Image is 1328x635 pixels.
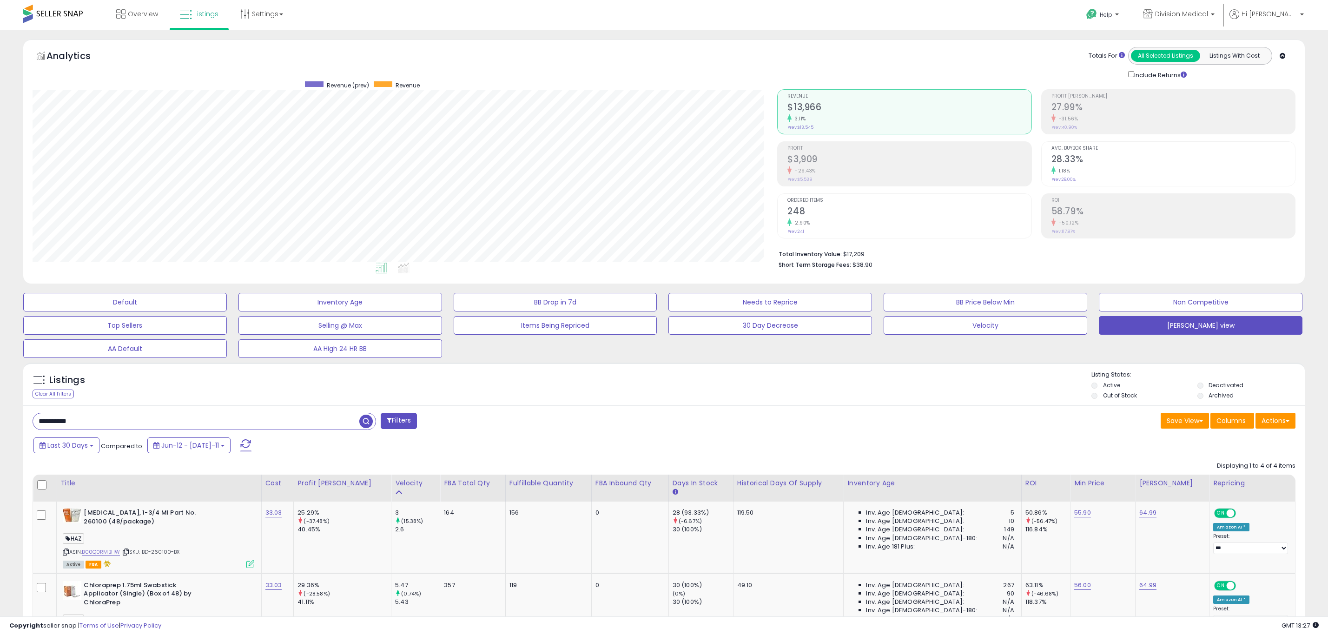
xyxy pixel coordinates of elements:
span: Inv. Age [DEMOGRAPHIC_DATA]: [866,509,964,517]
div: 119.50 [737,509,837,517]
small: -50.12% [1056,219,1079,226]
div: Days In Stock [673,478,729,488]
span: HAZ [63,533,84,544]
span: ON [1215,582,1227,589]
small: (-56.47%) [1031,517,1057,525]
i: Get Help [1086,8,1097,20]
div: seller snap | | [9,622,161,630]
span: Division Medical [1155,9,1208,19]
small: Prev: 40.90% [1051,125,1077,130]
label: Active [1103,381,1120,389]
div: 50.86% [1025,509,1070,517]
small: Prev: 28.00% [1051,177,1076,182]
div: ASIN: [63,509,254,567]
button: Selling @ Max [238,316,442,335]
span: Compared to: [101,442,144,450]
small: 2.90% [792,219,810,226]
span: Listings [194,9,218,19]
h2: 27.99% [1051,102,1295,114]
span: HAZ [63,615,84,625]
span: Jun-12 - [DATE]-11 [161,441,219,450]
a: 64.99 [1139,508,1156,517]
li: $17,209 [779,248,1288,259]
div: Amazon AI * [1213,595,1249,604]
i: hazardous material [101,560,111,567]
span: N/A [1003,534,1014,542]
button: [PERSON_NAME] view [1099,316,1302,335]
b: Short Term Storage Fees: [779,261,851,269]
strong: Copyright [9,621,43,630]
span: N/A [1003,598,1014,606]
div: Totals For [1089,52,1125,60]
span: All listings currently available for purchase on Amazon [63,561,84,569]
div: Cost [265,478,290,488]
div: FBA Total Qty [444,478,501,488]
a: Hi [PERSON_NAME] [1229,9,1304,30]
div: Clear All Filters [33,390,74,398]
p: Listing States: [1091,370,1305,379]
button: Default [23,293,227,311]
a: Privacy Policy [120,621,161,630]
a: 33.03 [265,508,282,517]
button: All Selected Listings [1131,50,1200,62]
span: OFF [1235,509,1249,517]
small: (-28.58%) [304,590,330,597]
div: Fulfillable Quantity [509,478,588,488]
button: AA High 24 HR BB [238,339,442,358]
button: Filters [381,413,417,429]
small: (0%) [673,590,686,597]
div: 118.37% [1025,598,1070,606]
h5: Listings [49,374,85,387]
small: 3.11% [792,115,806,122]
div: 164 [444,509,498,517]
h5: Analytics [46,49,109,65]
span: N/A [1003,606,1014,615]
label: Archived [1209,391,1234,399]
div: 41.11% [297,598,391,606]
label: Deactivated [1209,381,1243,389]
label: Out of Stock [1103,391,1137,399]
button: Actions [1255,413,1295,429]
button: Needs to Reprice [668,293,872,311]
div: Velocity [395,478,436,488]
small: Days In Stock. [673,488,678,496]
div: 119 [509,581,584,589]
span: OFF [1235,582,1249,589]
div: 156 [509,509,584,517]
span: Revenue [396,81,420,89]
span: Inv. Age [DEMOGRAPHIC_DATA]: [866,598,964,606]
b: Total Inventory Value: [779,250,842,258]
span: Overview [128,9,158,19]
span: ROI [1051,198,1295,203]
span: $38.90 [852,260,872,269]
b: Chloraprep 1.75ml Swabstick Applicator (Single) (Box of 48) by ChloraPrep [84,581,197,609]
small: Prev: 241 [787,229,804,234]
div: 25.29% [297,509,391,517]
h2: 248 [787,206,1031,218]
div: 30 (100%) [673,525,733,534]
small: (0.74%) [401,590,421,597]
div: [PERSON_NAME] [1139,478,1205,488]
div: 3 [395,509,440,517]
div: 2.6 [395,525,440,534]
span: Last 30 Days [47,441,88,450]
span: Avg. Buybox Share [1051,146,1295,151]
span: 2025-08-12 13:27 GMT [1282,621,1319,630]
span: Inv. Age 181 Plus: [866,542,915,551]
a: 64.99 [1139,581,1156,590]
span: | SKU: BD-260100-BX [121,548,179,556]
div: 30 (100%) [673,598,733,606]
button: AA Default [23,339,227,358]
span: 5 [1011,509,1014,517]
div: 5.47 [395,581,440,589]
small: Prev: $13,545 [787,125,813,130]
div: Preset: [1213,606,1288,627]
div: 49.10 [737,581,837,589]
div: 29.36% [297,581,391,589]
button: Top Sellers [23,316,227,335]
span: 149 [1004,525,1014,534]
button: 30 Day Decrease [668,316,872,335]
span: FBA [86,561,101,569]
button: Listings With Cost [1200,50,1269,62]
div: Inventory Age [847,478,1017,488]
